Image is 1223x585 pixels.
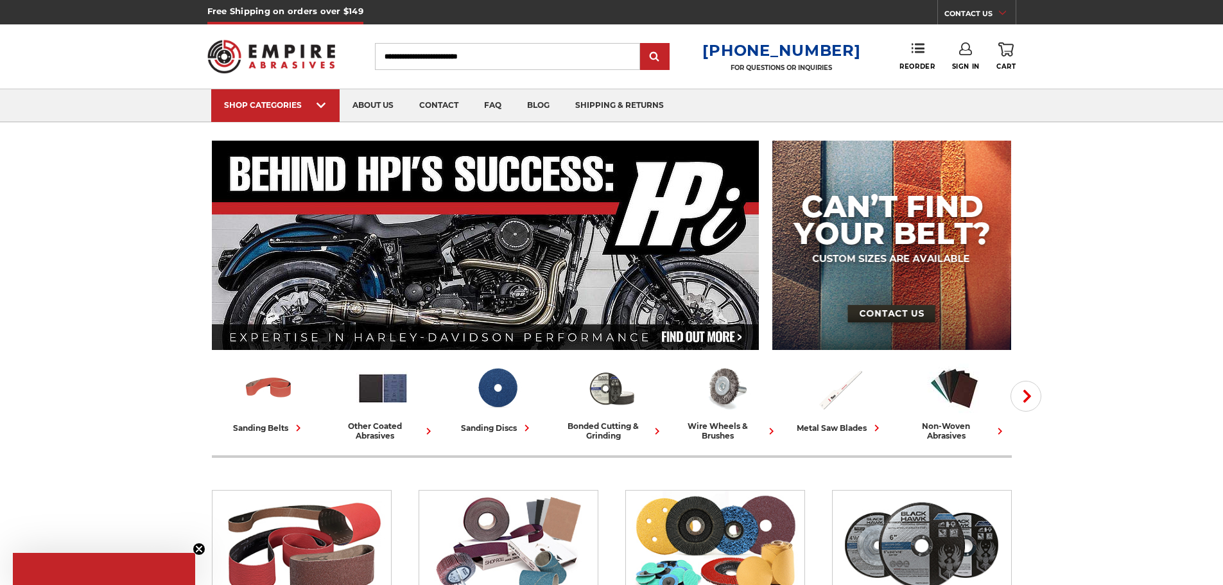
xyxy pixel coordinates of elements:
[331,421,435,441] div: other coated abrasives
[928,362,981,415] img: Non-woven Abrasives
[899,42,935,70] a: Reorder
[674,421,778,441] div: wire wheels & brushes
[642,44,668,70] input: Submit
[340,89,406,122] a: about us
[560,421,664,441] div: bonded cutting & grinding
[788,362,892,435] a: metal saw blades
[217,362,321,435] a: sanding belts
[446,362,550,435] a: sanding discs
[702,41,860,60] a: [PHONE_NUMBER]
[212,141,759,350] img: Banner for an interview featuring Horsepower Inc who makes Harley performance upgrades featured o...
[585,362,638,415] img: Bonded Cutting & Grinding
[356,362,410,415] img: Other Coated Abrasives
[944,6,1016,24] a: CONTACT US
[242,362,295,415] img: Sanding Belts
[406,89,471,122] a: contact
[772,141,1011,350] img: promo banner for custom belts.
[813,362,867,415] img: Metal Saw Blades
[193,543,205,555] button: Close teaser
[899,62,935,71] span: Reorder
[903,421,1007,441] div: non-woven abrasives
[903,362,1007,441] a: non-woven abrasives
[797,421,883,435] div: metal saw blades
[13,553,195,585] div: Close teaser
[331,362,435,441] a: other coated abrasives
[674,362,778,441] a: wire wheels & brushes
[562,89,677,122] a: shipping & returns
[471,89,514,122] a: faq
[702,64,860,72] p: FOR QUESTIONS OR INQUIRIES
[952,62,980,71] span: Sign In
[996,42,1016,71] a: Cart
[233,421,305,435] div: sanding belts
[996,62,1016,71] span: Cart
[224,100,327,110] div: SHOP CATEGORIES
[207,31,336,82] img: Empire Abrasives
[699,362,752,415] img: Wire Wheels & Brushes
[1010,381,1041,412] button: Next
[514,89,562,122] a: blog
[461,421,533,435] div: sanding discs
[560,362,664,441] a: bonded cutting & grinding
[471,362,524,415] img: Sanding Discs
